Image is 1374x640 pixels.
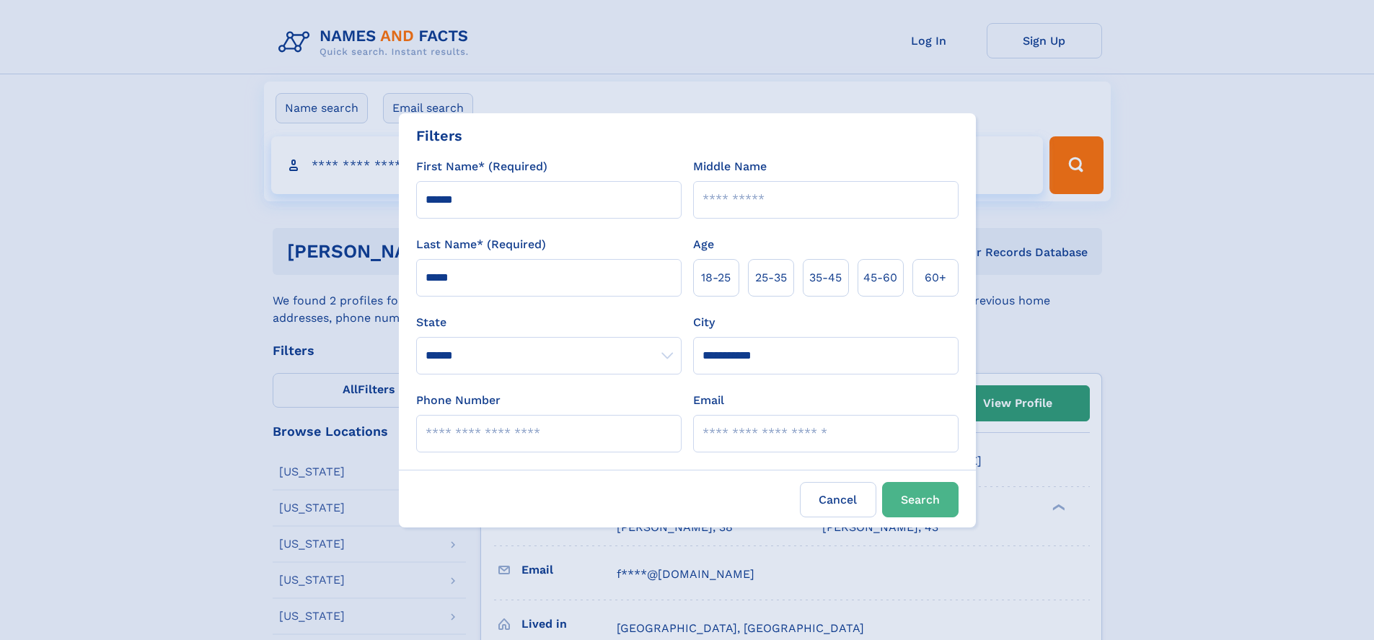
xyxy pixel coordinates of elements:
[925,269,946,286] span: 60+
[693,314,715,331] label: City
[693,236,714,253] label: Age
[693,158,767,175] label: Middle Name
[701,269,731,286] span: 18‑25
[755,269,787,286] span: 25‑35
[800,482,876,517] label: Cancel
[693,392,724,409] label: Email
[416,125,462,146] div: Filters
[863,269,897,286] span: 45‑60
[416,236,546,253] label: Last Name* (Required)
[416,314,682,331] label: State
[882,482,959,517] button: Search
[416,392,501,409] label: Phone Number
[809,269,842,286] span: 35‑45
[416,158,547,175] label: First Name* (Required)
